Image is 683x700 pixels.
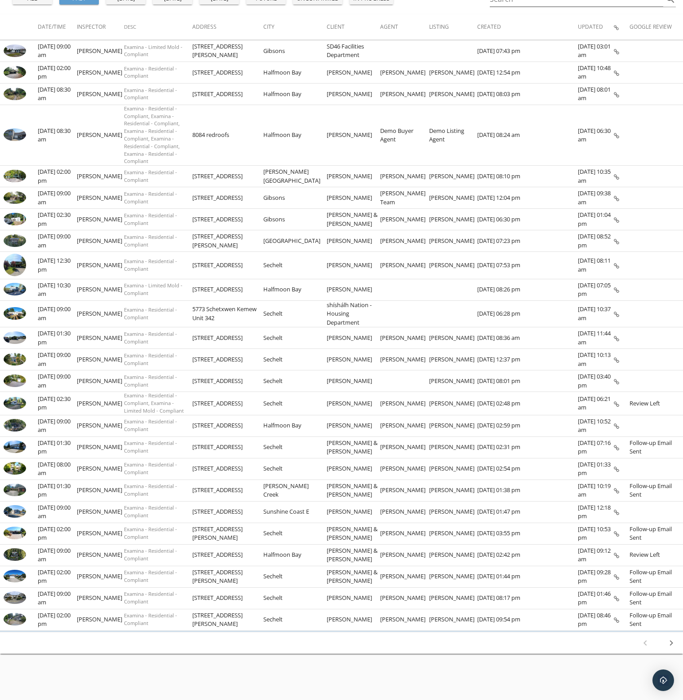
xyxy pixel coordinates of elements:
td: [STREET_ADDRESS] [192,166,263,187]
td: [PERSON_NAME] [429,230,477,252]
td: [PERSON_NAME] [77,83,124,105]
td: [PERSON_NAME] & [PERSON_NAME] [327,480,380,501]
td: [DATE] 08:17 pm [477,587,578,609]
td: [DATE] 08:30 am [38,105,77,165]
td: [STREET_ADDRESS][PERSON_NAME] [192,230,263,252]
td: [DATE] 08:24 am [477,105,578,165]
td: [DATE] 10:48 am [578,62,614,83]
img: 9473000%2Freports%2Ff2d9ac6a-ae36-4e60-b846-9c26019b3c9b%2Fcover_photos%2FYkyWkuDhFD7DUheuSmK5%2F... [4,548,26,561]
td: Follow-up Email Sent [630,566,683,587]
td: [DATE] 10:19 am [578,480,614,501]
td: [PERSON_NAME] Team [380,187,429,209]
img: 9473052%2Fcover_photos%2F6L78DdMoJRWxEhtNQC1s%2Fsmall.jpg [4,397,26,409]
span: Examina - Residential - Compliant [124,374,177,388]
td: Follow-up Email Sent [630,587,683,609]
td: [PERSON_NAME] [327,62,380,83]
img: 9480248%2Fcover_photos%2F7eLcZXMA7pXdYmzHVyNv%2Fsmall.jpeg [4,527,26,539]
td: [DATE] 08:00 am [38,458,77,480]
td: [PERSON_NAME] [429,83,477,105]
td: [PERSON_NAME] [327,501,380,523]
td: [DATE] 12:37 pm [477,349,578,370]
td: [STREET_ADDRESS] [192,458,263,480]
img: 9508650%2Freports%2F27d920bc-a6cc-4d34-bce6-d73ac2dacc25%2Fcover_photos%2FhlZ5PKNABkx4zvndJAzv%2F... [4,283,26,295]
td: [PERSON_NAME] & [PERSON_NAME] [327,523,380,544]
td: Sechelt [263,609,327,630]
td: [STREET_ADDRESS] [192,327,263,349]
span: Examina - Residential - Compliant [124,65,177,79]
td: [PERSON_NAME] & [PERSON_NAME] [327,566,380,587]
td: [PERSON_NAME] [380,458,429,480]
td: [DATE] 08:10 pm [477,166,578,187]
img: 9487786%2Freports%2F15a70ce1-d9d0-48f0-8214-147c54b636ad%2Fcover_photos%2FCix7RYygKg0JnxDJXY1W%2F... [4,331,26,344]
td: [PERSON_NAME] [380,209,429,230]
span: Date/Time [38,23,66,31]
td: [PERSON_NAME] [429,436,477,458]
td: [DATE] 02:00 pm [38,523,77,544]
td: Sechelt [263,436,327,458]
td: [DATE] 09:00 am [38,349,77,370]
td: [DATE] 12:18 pm [578,501,614,523]
td: Follow-up Email Sent [630,436,683,458]
td: [PERSON_NAME] [77,327,124,349]
td: [DATE] 02:00 pm [38,62,77,83]
td: [PERSON_NAME] [380,544,429,566]
td: [STREET_ADDRESS] [192,252,263,279]
td: [PERSON_NAME] [77,209,124,230]
td: [PERSON_NAME] [327,609,380,630]
img: 9465115%2Fcover_photos%2F8IhZXfG9IesFPRZQ15JJ%2Fsmall.jpg [4,570,26,582]
span: Address [192,23,217,31]
td: Halfmoon Bay [263,62,327,83]
td: [STREET_ADDRESS][PERSON_NAME] [192,40,263,62]
td: [PERSON_NAME] [429,566,477,587]
td: [PERSON_NAME] [77,480,124,501]
td: [PERSON_NAME] [380,587,429,609]
td: SD46 Facilities Department [327,40,380,62]
td: [STREET_ADDRESS] [192,62,263,83]
td: Sechelt [263,252,327,279]
span: Examina - Residential - Compliant [124,212,177,226]
td: [PERSON_NAME] [429,609,477,630]
td: [PERSON_NAME] [429,370,477,392]
td: [DATE] 08:46 pm [578,609,614,630]
td: Gibsons [263,209,327,230]
td: [PERSON_NAME] [380,166,429,187]
td: [DATE] 07:43 pm [477,40,578,62]
td: [PERSON_NAME] & [PERSON_NAME] [327,544,380,566]
img: 9465046%2Fcover_photos%2F2v69BXaHiUVYrDOiUIRA%2Fsmall.jpg [4,484,26,496]
td: [DATE] 09:00 am [38,370,77,392]
td: [DATE] 02:42 pm [477,544,578,566]
td: Follow-up Email Sent [630,609,683,630]
img: 9533033%2Freports%2Fdbfb13ac-be3e-4b94-989e-e2fbd76fd857%2Fcover_photos%2FB9RK8L8d90D7TLqJVQEz%2F... [4,88,26,100]
span: Examina - Limited Mold - Compliant [124,44,182,58]
td: [DATE] 01:44 pm [477,566,578,587]
span: Client [327,23,345,31]
td: [DATE] 01:04 pm [578,209,614,230]
td: [STREET_ADDRESS] [192,392,263,415]
td: [PERSON_NAME] [380,252,429,279]
td: Demo Listing Agent [429,105,477,165]
td: [PERSON_NAME] [77,187,124,209]
td: [PERSON_NAME] [77,609,124,630]
td: [PERSON_NAME] [380,83,429,105]
td: [STREET_ADDRESS] [192,415,263,436]
td: [DATE] 01:30 pm [38,436,77,458]
td: Gibsons [263,187,327,209]
span: Examina - Residential - Compliant [124,87,177,101]
td: [GEOGRAPHIC_DATA] [263,230,327,252]
td: [PERSON_NAME] [380,415,429,436]
td: [DATE] 10:35 am [578,166,614,187]
td: [STREET_ADDRESS][PERSON_NAME] [192,523,263,544]
td: [DATE] 03:55 pm [477,523,578,544]
td: [PERSON_NAME] [327,105,380,165]
th: Address: Not sorted. [192,14,263,40]
td: [DATE] 01:30 pm [38,327,77,349]
div: Open Intercom Messenger [652,669,674,691]
td: [PERSON_NAME] [77,349,124,370]
td: [STREET_ADDRESS] [192,349,263,370]
td: [DATE] 10:37 am [578,300,614,327]
td: [DATE] 09:28 pm [578,566,614,587]
th: Agent: Not sorted. [380,14,429,40]
td: [PERSON_NAME] [77,523,124,544]
td: [DATE] 01:46 pm [578,587,614,609]
td: [DATE] 02:00 pm [38,166,77,187]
